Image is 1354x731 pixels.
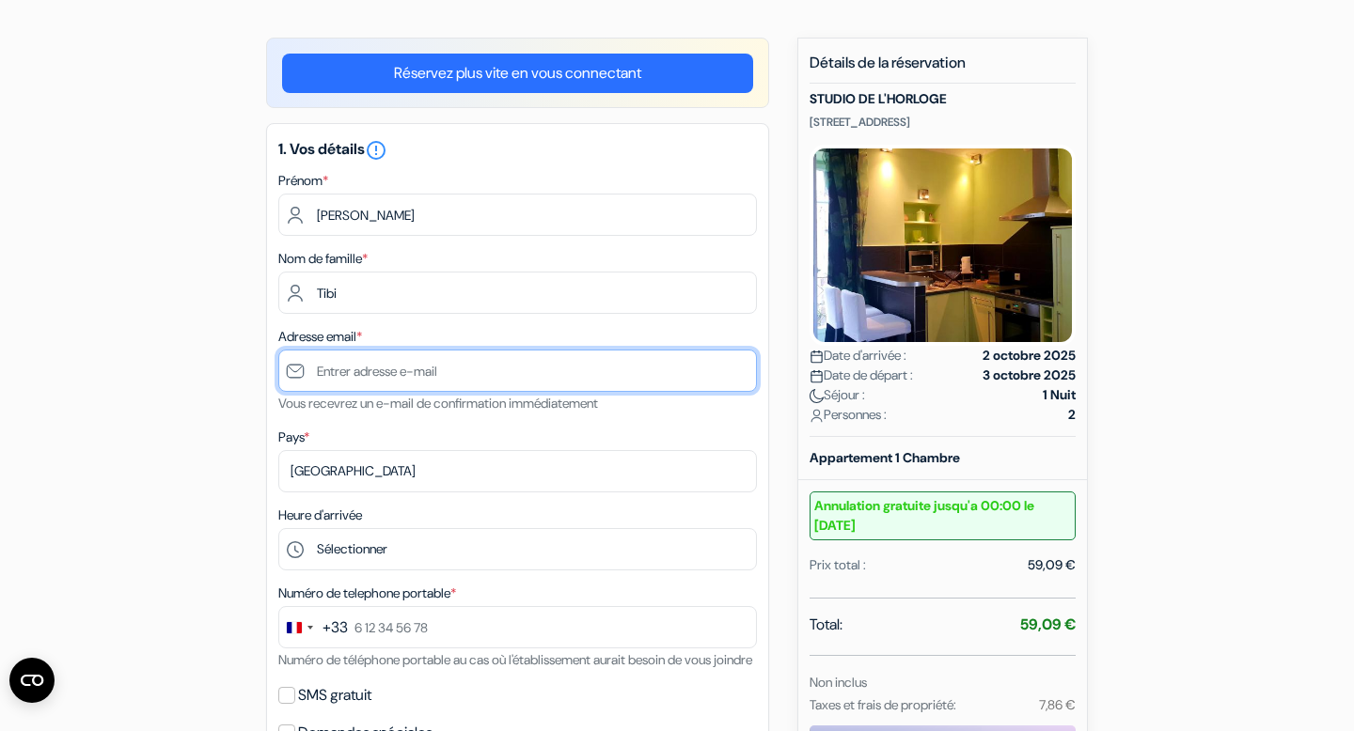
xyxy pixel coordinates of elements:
label: SMS gratuit [298,682,371,708]
label: Prénom [278,171,328,191]
button: Ouvrir le widget CMP [9,658,55,703]
small: Numéro de téléphone portable au cas où l'établissement aurait besoin de vous joindre [278,651,752,668]
label: Numéro de telephone portable [278,583,456,603]
strong: 59,09 € [1020,614,1076,634]
div: 59,09 € [1028,555,1076,575]
img: user_icon.svg [810,409,824,423]
input: 6 12 34 56 78 [278,606,757,648]
i: error_outline [365,139,387,162]
small: 7,86 € [1039,696,1076,713]
small: Taxes et frais de propriété: [810,696,956,713]
a: error_outline [365,139,387,159]
h5: 1. Vos détails [278,139,757,162]
button: Change country, selected France (+33) [279,607,348,647]
label: Pays [278,428,309,447]
h5: STUDIO DE L'HORLOGE [810,91,1076,107]
strong: 1 Nuit [1043,385,1076,405]
small: Vous recevrez un e-mail de confirmation immédiatement [278,395,598,412]
strong: 2 [1068,405,1076,425]
input: Entrer le nom de famille [278,272,757,314]
p: [STREET_ADDRESS] [810,115,1076,130]
span: Date de départ : [810,365,913,385]
label: Adresse email [278,327,362,347]
small: Annulation gratuite jusqu'a 00:00 le [DATE] [810,491,1076,540]
span: Personnes : [810,405,887,425]
strong: 2 octobre 2025 [983,346,1076,365]
b: Appartement 1 Chambre [810,449,960,466]
div: +33 [323,616,348,639]
img: calendar.svg [810,369,824,383]
span: Date d'arrivée : [810,346,906,365]
input: Entrer adresse e-mail [278,350,757,392]
h5: Détails de la réservation [810,54,1076,84]
input: Entrez votre prénom [278,194,757,236]
a: Réservez plus vite en vous connectant [282,54,753,93]
span: Séjour : [810,385,865,405]
div: Prix total : [810,555,866,575]
img: calendar.svg [810,350,824,364]
img: moon.svg [810,389,824,403]
small: Non inclus [810,674,867,691]
label: Nom de famille [278,249,368,269]
label: Heure d'arrivée [278,505,362,525]
span: Total: [810,614,842,636]
strong: 3 octobre 2025 [983,365,1076,385]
